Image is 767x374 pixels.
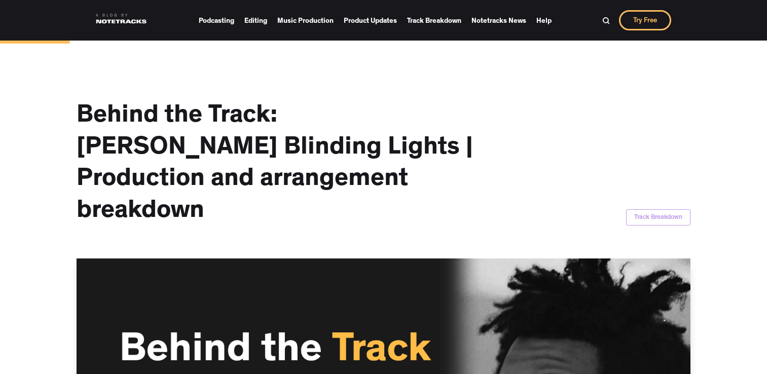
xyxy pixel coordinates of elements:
[244,13,267,28] a: Editing
[277,13,334,28] a: Music Production
[536,13,552,28] a: Help
[602,17,610,24] img: Search Bar
[344,13,397,28] a: Product Updates
[471,13,526,28] a: Notetracks News
[634,213,682,223] div: Track Breakdown
[77,101,482,228] h1: Behind the Track: [PERSON_NAME] Blinding Lights | Production and arrangement breakdown
[199,13,234,28] a: Podcasting
[626,209,690,226] a: Track Breakdown
[407,13,461,28] a: Track Breakdown
[619,10,671,30] a: Try Free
